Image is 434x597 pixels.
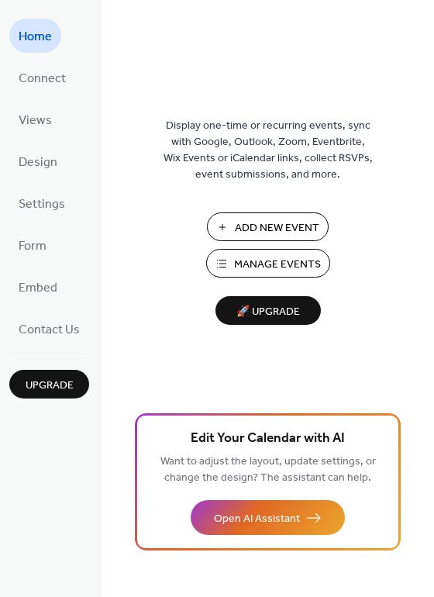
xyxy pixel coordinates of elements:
span: Design [19,150,57,175]
button: Manage Events [206,249,330,278]
a: Design [9,144,67,178]
span: Form [19,234,46,259]
a: Contact Us [9,312,89,346]
span: Connect [19,67,66,91]
span: Open AI Assistant [214,511,300,527]
span: Upgrade [26,378,74,394]
span: Manage Events [234,257,321,273]
span: Embed [19,276,57,301]
a: Form [9,228,56,262]
span: Contact Us [19,318,80,343]
span: Settings [19,192,65,217]
button: Add New Event [207,212,329,241]
span: Display one-time or recurring events, sync with Google, Outlook, Zoom, Eventbrite, Wix Events or ... [164,118,373,183]
span: Want to adjust the layout, update settings, or change the design? The assistant can help. [160,451,376,488]
a: Views [9,102,61,136]
span: 🚀 Upgrade [225,302,312,323]
button: 🚀 Upgrade [215,296,321,325]
a: Embed [9,270,67,304]
a: Settings [9,186,74,220]
span: Edit Your Calendar with AI [191,428,345,450]
button: Open AI Assistant [191,500,345,535]
span: Home [19,25,52,50]
button: Upgrade [9,370,89,399]
span: Add New Event [235,220,319,236]
a: Connect [9,60,75,95]
a: Home [9,19,61,53]
span: Views [19,109,52,133]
